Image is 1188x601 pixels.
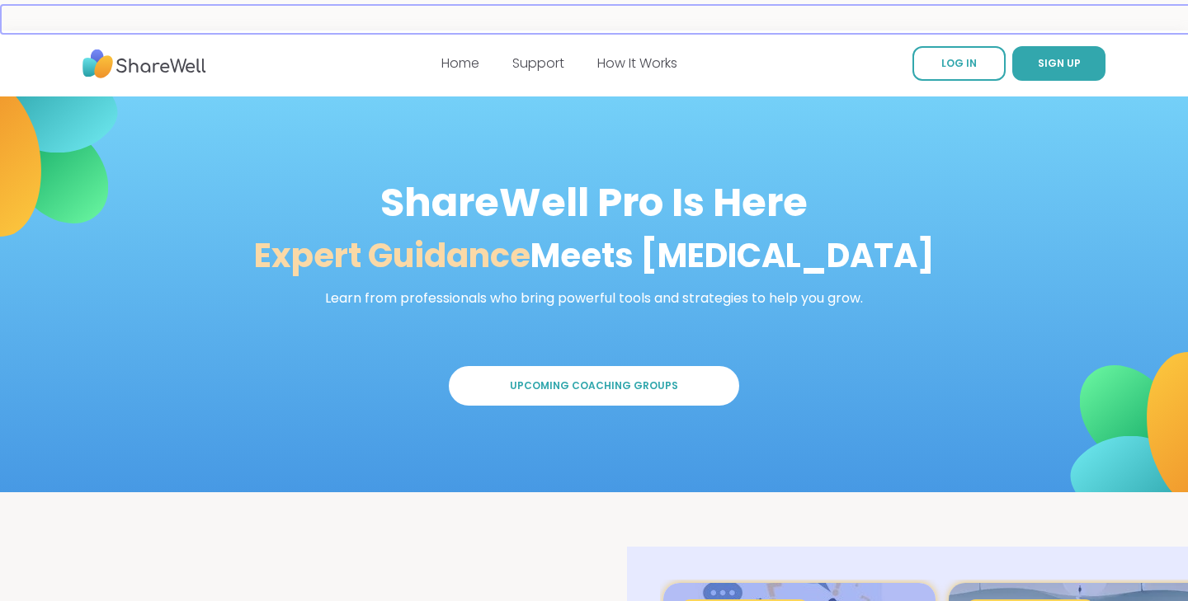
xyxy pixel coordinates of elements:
span: Upcoming Coaching Groups [510,379,678,393]
div: Learn from professionals who bring powerful tools and strategies to help you grow. [325,289,863,308]
span: LOG IN [941,56,977,70]
a: Support [512,54,564,73]
span: SIGN UP [1038,56,1081,70]
a: Home [441,54,479,73]
div: ShareWell Pro Is Here [380,183,808,223]
a: LOG IN [912,46,1006,81]
img: ShareWell Nav Logo [82,41,206,87]
div: Meets [MEDICAL_DATA] [254,231,935,280]
button: SIGN UP [1012,46,1105,81]
a: How It Works [597,54,677,73]
span: Expert Guidance [254,232,530,279]
button: Upcoming Coaching Groups [449,366,739,406]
